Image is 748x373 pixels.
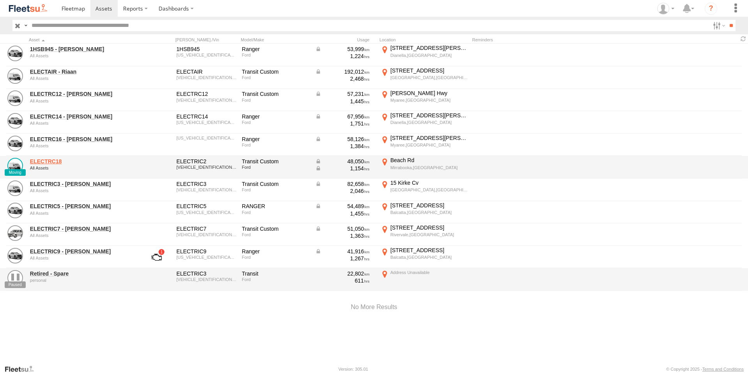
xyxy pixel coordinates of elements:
div: Dianella,[GEOGRAPHIC_DATA] [390,120,468,125]
div: Ford [242,120,310,125]
div: WF0YXXTTGYNJ17812 [176,75,236,80]
a: View Asset Details [7,113,23,129]
div: 2,046 [315,187,370,194]
label: Click to View Current Location [379,224,469,245]
a: View Asset Details [7,225,23,241]
a: View Asset Details [7,270,23,286]
div: WF0YXXTTGYKU87957 [176,232,236,237]
div: Mirrabooka,[GEOGRAPHIC_DATA] [390,165,468,170]
div: ELECTRIC5 [176,203,236,210]
label: Click to View Current Location [379,202,469,223]
div: ELECTRIC9 [176,248,236,255]
div: Ford [242,143,310,147]
div: Myaree,[GEOGRAPHIC_DATA] [390,97,468,103]
div: Location [379,37,469,42]
div: Dianella,[GEOGRAPHIC_DATA] [390,53,468,58]
div: WF0YXXTTGYLS21315 [176,277,236,282]
span: Refresh [739,35,748,42]
a: ELECTAIR - Riaan [30,68,137,75]
div: [STREET_ADDRESS] [390,247,468,254]
i: ? [705,2,717,15]
div: Click to Sort [29,37,138,42]
div: Data from Vehicle CANbus [315,203,370,210]
div: WF0YXXTTGYMJ86128 [176,165,236,170]
div: undefined [30,278,137,283]
div: Transit Custom [242,158,310,165]
div: ELECTAIR [176,68,236,75]
div: undefined [30,166,137,170]
label: Click to View Current Location [379,112,469,133]
div: [STREET_ADDRESS] [390,202,468,209]
div: ELECTRIC7 [176,225,236,232]
div: 2,468 [315,75,370,82]
div: 22,802 [315,270,370,277]
div: Ranger [242,113,310,120]
a: ELECTRC14 - [PERSON_NAME] [30,113,137,120]
a: ELECTRC18 [30,158,137,165]
div: ELECTRC12 [176,90,236,97]
a: 1HSB945 - [PERSON_NAME] [30,46,137,53]
div: ELECTRIC3 [176,180,236,187]
div: MNAUMAF50FW514751 [176,210,236,215]
div: Balcatta,[GEOGRAPHIC_DATA] [390,210,468,215]
div: undefined [30,143,137,148]
div: WF0YXXTTGYLS21315 [176,187,236,192]
a: View Asset Details [7,248,23,263]
a: Retired - Spare [30,270,137,277]
div: Data from Vehicle CANbus [315,90,370,97]
div: Ranger [242,136,310,143]
div: Data from Vehicle CANbus [315,136,370,143]
div: undefined [30,121,137,126]
div: Model/Make [241,37,311,42]
div: [STREET_ADDRESS][PERSON_NAME] [390,134,468,141]
div: Data from Vehicle CANbus [315,248,370,255]
div: [GEOGRAPHIC_DATA],[GEOGRAPHIC_DATA] [390,187,468,193]
a: View Asset with Fault/s [142,248,171,267]
div: 1,267 [315,255,370,262]
div: ELECTRC14 [176,113,236,120]
div: Balcatta,[GEOGRAPHIC_DATA] [390,255,468,260]
div: undefined [30,76,137,81]
a: ELECTRIC7 - [PERSON_NAME] [30,225,137,232]
a: View Asset Details [7,158,23,173]
div: Reminders [472,37,597,42]
label: Click to View Current Location [379,157,469,178]
a: ELECTRC12 - [PERSON_NAME] [30,90,137,97]
div: Data from Vehicle CANbus [315,165,370,172]
a: Terms and Conditions [702,367,744,371]
label: Click to View Current Location [379,179,469,200]
div: Data from Vehicle CANbus [315,180,370,187]
div: 15 Kirke Cv [390,179,468,186]
div: © Copyright 2025 - [666,367,744,371]
div: 1,224 [315,53,370,60]
div: Transit [242,270,310,277]
div: Data from Vehicle CANbus [315,68,370,75]
div: undefined [30,188,137,193]
div: MNACMEF70PW281940 [176,136,236,140]
div: Ford [242,165,310,170]
div: 1,445 [315,98,370,105]
label: Click to View Current Location [379,67,469,88]
div: Transit Custom [242,68,310,75]
a: Visit our Website [4,365,40,373]
div: Ford [242,232,310,237]
div: Wayne Betts [654,3,677,14]
div: [GEOGRAPHIC_DATA],[GEOGRAPHIC_DATA] [390,75,468,80]
a: View Asset Details [7,90,23,106]
label: Click to View Current Location [379,90,469,111]
div: [STREET_ADDRESS] [390,224,468,231]
img: fleetsu-logo-horizontal.svg [8,3,48,14]
label: Search Query [23,20,29,31]
div: 1,455 [315,210,370,217]
div: Ford [242,98,310,103]
div: Data from Vehicle CANbus [315,46,370,53]
a: View Asset Details [7,68,23,84]
div: undefined [30,211,137,216]
div: Transit Custom [242,90,310,97]
div: MNAUMAF80GW574265 [176,120,236,125]
a: View Asset Details [7,46,23,61]
label: Click to View Current Location [379,44,469,65]
a: ELECTRIC9 - [PERSON_NAME] [30,248,137,255]
div: undefined [30,99,137,103]
div: 1,751 [315,120,370,127]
